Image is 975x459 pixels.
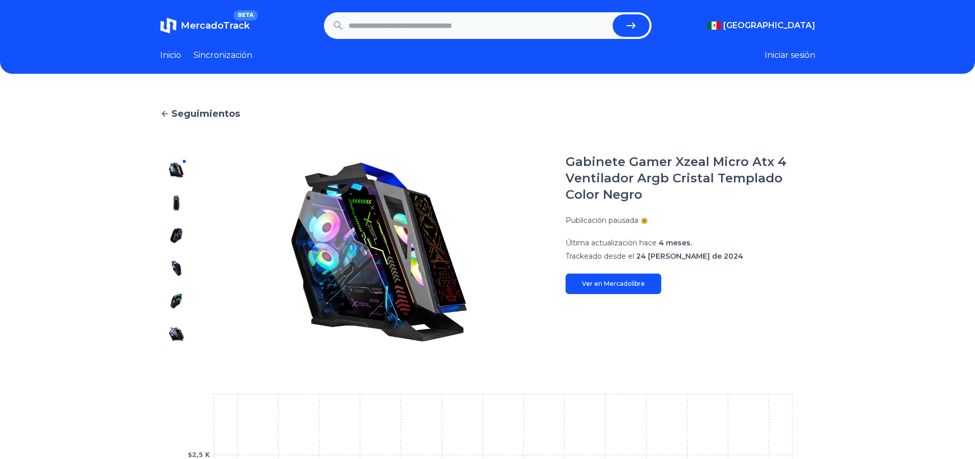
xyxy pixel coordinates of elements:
[765,49,815,61] button: Iniciar sesión
[168,195,185,211] img: Gabinete Gamer Xzeal Micro Atx 4 Ventilador Argb Cristal Templado Color Negro
[168,260,185,277] img: Gabinete Gamer Xzeal Micro Atx 4 Ventilador Argb Cristal Templado Color Negro
[187,451,210,458] tspan: $2,5 K
[659,238,692,247] font: 4 meses.
[160,17,250,34] a: MercadoTrackBETA
[765,50,815,60] font: Iniciar sesión
[237,12,253,18] font: BETA
[160,107,815,121] a: Seguimientos
[213,154,545,350] img: Gabinete Gamer Xzeal Micro Atx 4 Ventilador Argb Cristal Templado Color Negro
[171,108,240,119] font: Seguimientos
[566,274,661,294] a: Ver en Mercadolibre
[168,293,185,309] img: Gabinete Gamer Xzeal Micro Atx 4 Ventilador Argb Cristal Templado Color Negro
[193,50,252,60] font: Sincronización
[160,17,177,34] img: MercadoTrack
[168,162,185,178] img: Gabinete Gamer Xzeal Micro Atx 4 Ventilador Argb Cristal Templado Color Negro
[566,216,638,225] font: Publicación pausada
[636,252,743,261] font: 24 [PERSON_NAME] de 2024
[566,238,657,247] font: Última actualización hace
[160,49,181,61] a: Inicio
[582,280,645,287] font: Ver en Mercadolibre
[168,227,185,244] img: Gabinete Gamer Xzeal Micro Atx 4 Ventilador Argb Cristal Templado Color Negro
[723,20,815,30] font: [GEOGRAPHIC_DATA]
[707,19,815,32] button: [GEOGRAPHIC_DATA]
[566,154,787,202] font: Gabinete Gamer Xzeal Micro Atx 4 Ventilador Argb Cristal Templado Color Negro
[168,326,185,342] img: Gabinete Gamer Xzeal Micro Atx 4 Ventilador Argb Cristal Templado Color Negro
[160,50,181,60] font: Inicio
[566,252,634,261] font: Trackeado desde el
[193,49,252,61] a: Sincronización
[181,20,250,31] font: MercadoTrack
[707,22,721,30] img: México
